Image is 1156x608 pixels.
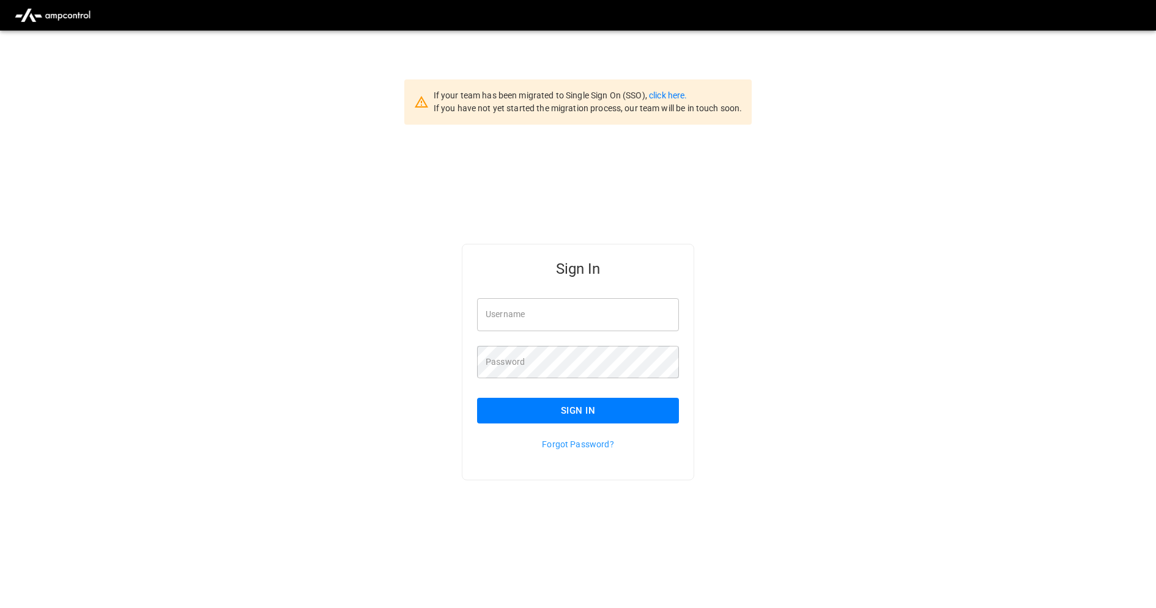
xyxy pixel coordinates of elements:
[477,438,679,450] p: Forgot Password?
[477,398,679,423] button: Sign In
[477,259,679,279] h5: Sign In
[649,90,687,100] a: click here.
[434,90,649,100] span: If your team has been migrated to Single Sign On (SSO),
[10,4,95,27] img: ampcontrol.io logo
[434,103,743,113] span: If you have not yet started the migration process, our team will be in touch soon.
